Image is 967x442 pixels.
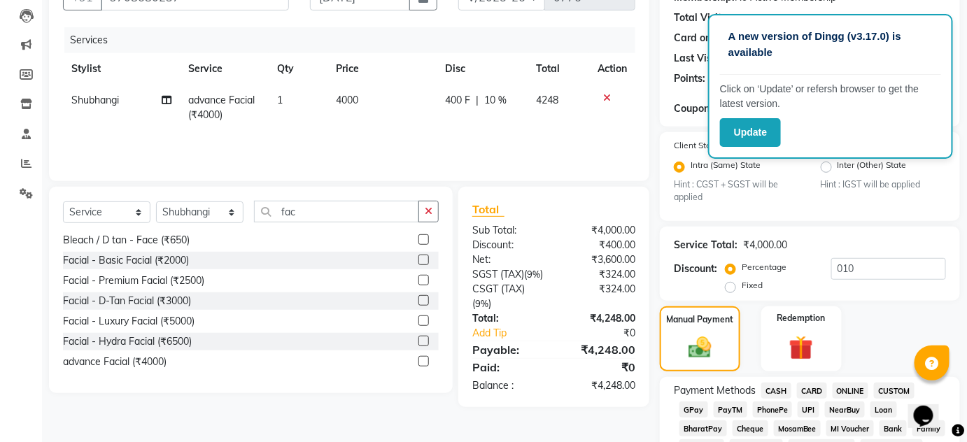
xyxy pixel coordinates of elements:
[880,420,907,436] span: Bank
[742,261,786,273] label: Percentage
[553,282,646,311] div: ₹324.00
[336,94,358,106] span: 4000
[63,233,190,248] div: Bleach / D tan - Face (₹650)
[277,94,283,106] span: 1
[666,313,733,326] label: Manual Payment
[537,94,559,106] span: 4248
[743,238,787,252] div: ₹4,000.00
[674,178,800,204] small: Hint : CGST + SGST will be applied
[908,386,953,428] iframe: chat widget
[674,383,756,398] span: Payment Methods
[733,420,768,436] span: Cheque
[485,93,507,108] span: 10 %
[679,420,727,436] span: BharatPay
[674,31,731,45] div: Card on file:
[777,312,826,325] label: Redemption
[798,401,819,418] span: UPI
[327,53,437,85] th: Price
[63,253,189,268] div: Facial - Basic Facial (₹2000)
[553,238,646,252] div: ₹400.00
[553,359,646,376] div: ₹0
[720,82,941,111] p: Click on ‘Update’ or refersh browser to get the latest version.
[462,341,554,358] div: Payable:
[833,383,869,399] span: ONLINE
[714,401,747,418] span: PayTM
[63,334,192,349] div: Facial - Hydra Facial (₹6500)
[742,279,763,292] label: Fixed
[826,420,874,436] span: MI Voucher
[682,334,719,361] img: _cash.svg
[462,311,554,326] div: Total:
[63,294,191,308] div: Facial - D-Tan Facial (₹3000)
[437,53,528,85] th: Disc
[674,51,721,66] div: Last Visit:
[674,139,719,152] label: Client State
[527,269,540,280] span: 9%
[180,53,269,85] th: Service
[63,355,167,369] div: advance Facial (₹4000)
[838,159,907,176] label: Inter (Other) State
[462,359,554,376] div: Paid:
[874,383,915,399] span: CUSTOM
[674,262,717,276] div: Discount:
[188,94,255,121] span: advance Facial (₹4000)
[63,314,195,329] div: Facial - Luxury Facial (₹5000)
[462,326,569,341] a: Add Tip
[63,53,180,85] th: Stylist
[254,201,419,222] input: Search or Scan
[679,401,708,418] span: GPay
[462,238,554,252] div: Discount:
[553,252,646,267] div: ₹3,600.00
[472,202,504,217] span: Total
[71,94,119,106] span: Shubhangi
[446,93,471,108] span: 400 F
[589,53,635,85] th: Action
[64,27,646,53] div: Services
[472,283,525,295] span: CSGT (Tax)
[720,118,781,147] button: Update
[870,401,897,418] span: Loan
[674,10,729,25] div: Total Visits:
[912,420,945,436] span: Family
[569,326,646,341] div: ₹0
[761,383,791,399] span: CASH
[553,341,646,358] div: ₹4,248.00
[462,267,554,282] div: ( )
[462,378,554,393] div: Balance :
[528,53,589,85] th: Total
[553,223,646,238] div: ₹4,000.00
[674,101,765,116] div: Coupon Code
[553,378,646,393] div: ₹4,248.00
[753,401,793,418] span: PhonePe
[821,178,947,191] small: Hint : IGST will be applied
[475,298,488,309] span: 9%
[728,29,933,60] p: A new version of Dingg (v3.17.0) is available
[472,268,524,280] span: SGST (Tax)
[553,267,646,282] div: ₹324.00
[553,311,646,326] div: ₹4,248.00
[797,383,827,399] span: CARD
[782,333,821,363] img: _gift.svg
[674,71,705,86] div: Points:
[462,282,554,311] div: ( )
[477,93,479,108] span: |
[691,159,761,176] label: Intra (Same) State
[674,238,737,252] div: Service Total:
[63,273,204,288] div: Facial - Premium Facial (₹2500)
[269,53,327,85] th: Qty
[462,223,554,238] div: Sub Total:
[462,252,554,267] div: Net:
[774,420,821,436] span: MosamBee
[825,401,865,418] span: NearBuy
